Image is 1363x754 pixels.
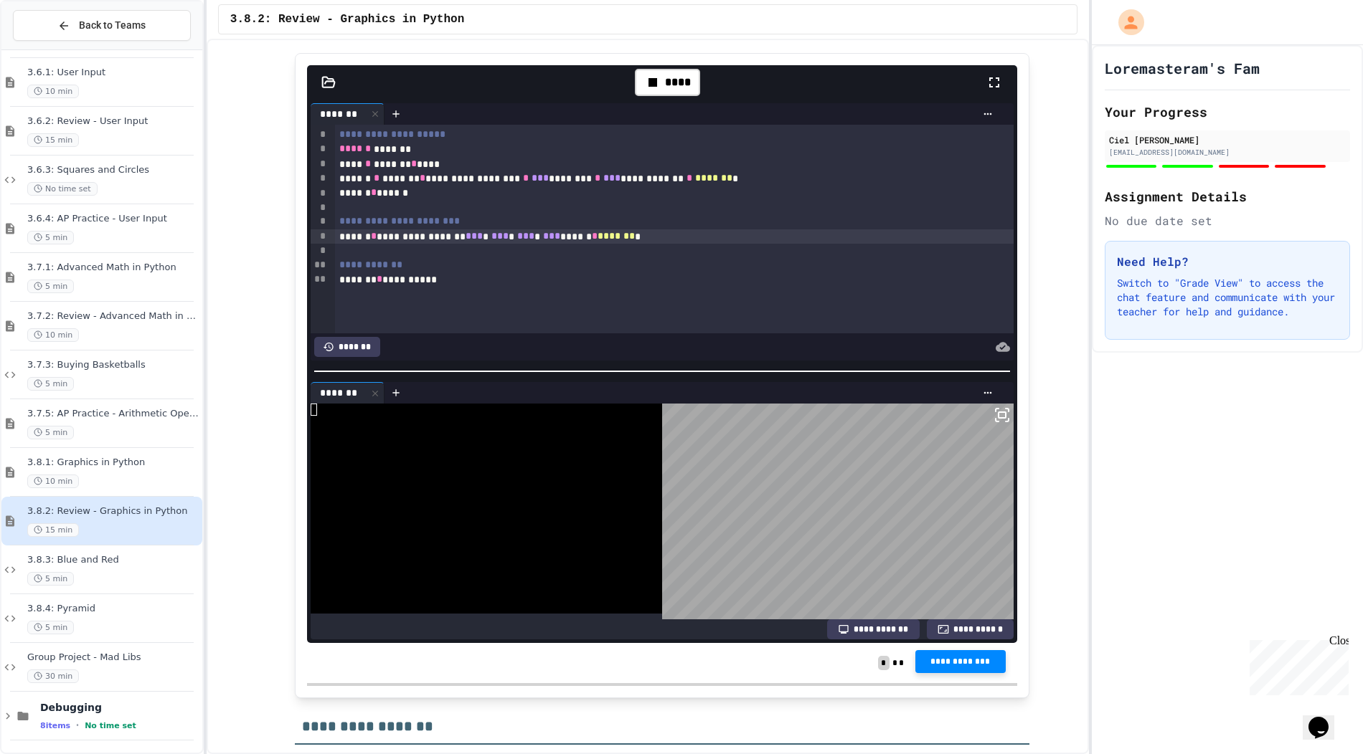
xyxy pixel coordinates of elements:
span: 3.6.1: User Input [27,67,199,79]
span: 5 min [27,280,74,293]
span: 10 min [27,474,79,488]
span: 3.7.1: Advanced Math in Python [27,262,199,274]
div: No due date set [1105,212,1350,229]
div: Chat with us now!Close [6,6,99,91]
span: No time set [27,182,98,196]
span: No time set [85,721,136,730]
span: • [76,720,79,731]
iframe: chat widget [1244,634,1349,695]
button: Back to Teams [13,10,191,41]
span: 5 min [27,377,74,391]
span: 5 min [27,426,74,439]
span: 8 items [40,721,70,730]
span: 3.7.2: Review - Advanced Math in Python [27,310,199,323]
span: 3.6.2: Review - User Input [27,115,199,128]
span: 3.6.3: Squares and Circles [27,164,199,176]
span: 5 min [27,231,74,244]
span: 3.7.5: AP Practice - Arithmetic Operators [27,408,199,420]
span: 3.6.4: AP Practice - User Input [27,213,199,225]
div: My Account [1103,6,1148,39]
p: Switch to "Grade View" to access the chat feature and communicate with your teacher for help and ... [1117,276,1338,319]
span: 10 min [27,85,79,98]
div: Ciel [PERSON_NAME] [1109,133,1346,146]
span: 3.8.2: Review - Graphics in Python [230,11,464,28]
iframe: chat widget [1303,697,1349,740]
span: Group Project - Mad Libs [27,652,199,664]
span: 10 min [27,328,79,342]
span: 15 min [27,523,79,537]
span: 3.8.3: Blue and Red [27,554,199,566]
h3: Need Help? [1117,253,1338,270]
span: 3.7.3: Buying Basketballs [27,359,199,371]
span: Back to Teams [79,18,146,33]
h1: Loremasteram's Fam [1105,58,1260,78]
div: [EMAIL_ADDRESS][DOMAIN_NAME] [1109,147,1346,158]
span: 3.8.2: Review - Graphics in Python [27,505,199,517]
span: 30 min [27,669,79,683]
span: 3.8.1: Graphics in Python [27,457,199,469]
span: 15 min [27,133,79,147]
h2: Assignment Details [1105,186,1350,206]
span: 5 min [27,572,74,586]
h2: Your Progress [1105,102,1350,122]
span: Debugging [40,701,199,714]
span: 3.8.4: Pyramid [27,603,199,615]
span: 5 min [27,621,74,634]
